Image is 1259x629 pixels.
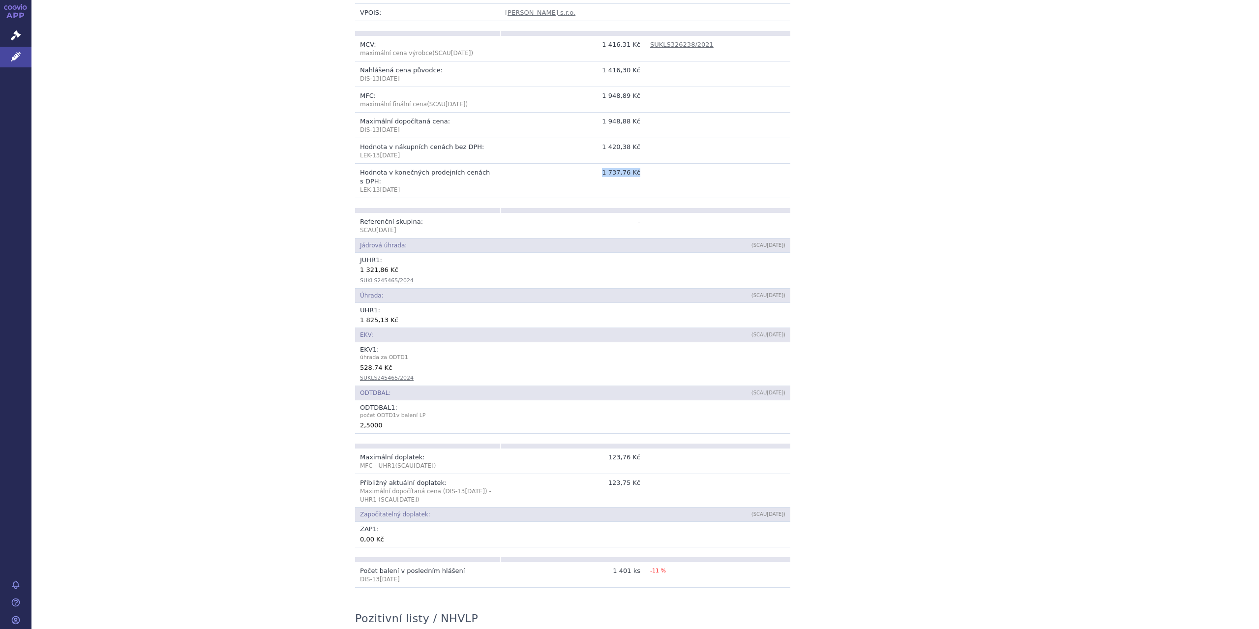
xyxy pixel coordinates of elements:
[355,239,645,253] td: Jádrová úhrada:
[397,496,417,503] span: [DATE]
[446,101,466,108] span: [DATE]
[751,511,785,517] span: (SCAU )
[767,511,783,517] span: [DATE]
[360,487,495,504] p: Maximální dopočítaná cena (DIS-13 ) - UHR1 (SCAU )
[360,277,414,284] a: SUKLS245465/2024
[505,9,575,16] a: [PERSON_NAME] s.r.o.
[355,3,500,21] td: VPOIS:
[355,328,645,342] td: EKV:
[360,353,785,362] span: úhrada za ODTD
[355,342,790,386] td: EKV :
[360,315,785,325] div: 1 825,13 Kč
[500,164,645,198] td: 1 737,76 Kč
[767,390,783,395] span: [DATE]
[751,242,785,248] span: (SCAU )
[360,575,495,584] p: DIS-13
[500,562,645,588] td: 1 401 ks
[355,288,645,302] td: Úhrada:
[360,420,785,430] div: 2,5000
[373,346,377,353] span: 1
[360,375,414,381] a: SUKLS245465/2024
[360,265,785,274] div: 1 321,86 Kč
[380,186,400,193] span: [DATE]
[380,152,400,159] span: [DATE]
[767,332,783,337] span: [DATE]
[500,474,645,508] td: 123,75 Kč
[355,400,790,433] td: ODTDBAL :
[360,411,785,420] span: počet ODTD v balení LP
[355,522,790,546] td: ZAP :
[360,226,495,235] p: SCAU
[405,354,408,360] span: 1
[355,164,500,198] td: Hodnota v konečných prodejních cenách s DPH:
[751,390,785,395] span: (SCAU )
[376,227,396,234] span: [DATE]
[360,462,495,470] p: MFC - UHR1
[355,474,500,508] td: Přibližný aktuální doplatek:
[355,87,500,113] td: MFC:
[355,113,500,138] td: Maximální dopočítaná cena:
[500,36,645,61] td: 1 416,31 Kč
[360,362,785,372] div: 528,74 Kč
[751,332,785,337] span: (SCAU )
[391,404,395,411] span: 1
[360,50,432,57] span: maximální cena výrobce
[360,126,495,134] p: DIS-13
[767,242,783,248] span: [DATE]
[380,126,400,133] span: [DATE]
[355,386,645,400] td: ODTDBAL:
[465,488,485,495] span: [DATE]
[374,306,378,314] span: 1
[427,101,468,108] span: (SCAU )
[360,100,495,109] p: maximální finální cena
[355,449,500,474] td: Maximální doplatek:
[355,213,500,239] td: Referenční skupina:
[380,576,400,583] span: [DATE]
[355,612,478,625] h3: Pozitivní listy / NHVLP
[355,562,500,588] td: Počet balení v posledním hlášení
[451,50,471,57] span: [DATE]
[355,508,645,522] td: Započitatelný doplatek:
[650,41,714,48] a: SUKLS326238/2021
[355,138,500,164] td: Hodnota v nákupních cenách bez DPH:
[751,293,785,298] span: (SCAU )
[395,462,436,469] span: (SCAU )
[500,87,645,113] td: 1 948,89 Kč
[500,213,645,239] td: -
[380,75,400,82] span: [DATE]
[376,256,380,264] span: 1
[500,61,645,87] td: 1 416,30 Kč
[360,186,495,194] p: LEK-13
[360,50,473,57] span: (SCAU )
[373,525,377,533] span: 1
[393,412,396,419] span: 1
[355,253,790,288] td: JUHR :
[355,303,790,328] td: UHR :
[500,113,645,138] td: 1 948,88 Kč
[360,151,495,160] p: LEK-13
[360,75,495,83] p: DIS-13
[767,293,783,298] span: [DATE]
[360,534,785,544] div: 0,00 Kč
[650,568,666,574] span: -11 %
[500,449,645,474] td: 123,76 Kč
[355,61,500,87] td: Nahlášená cena původce:
[355,36,500,61] td: MCV:
[500,138,645,164] td: 1 420,38 Kč
[414,462,434,469] span: [DATE]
